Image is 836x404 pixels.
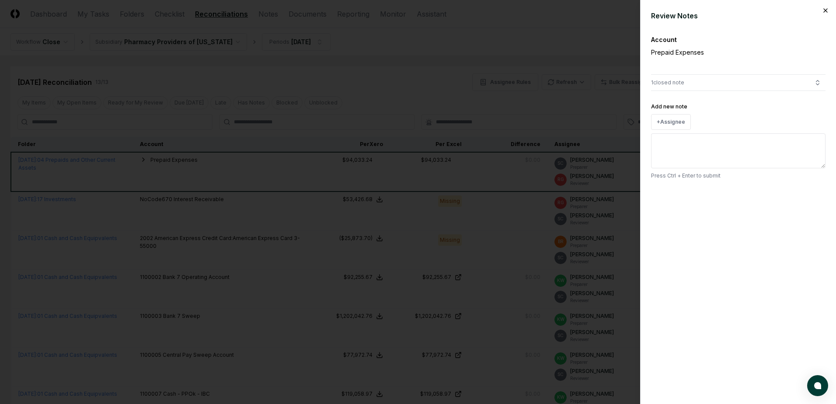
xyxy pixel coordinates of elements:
div: Account [651,35,826,44]
div: Review Notes [651,10,826,21]
span: 1 closed note [651,79,684,87]
p: Press Ctrl + Enter to submit [651,172,826,180]
label: Add new note [651,103,687,110]
button: +Assignee [651,114,691,130]
p: Prepaid Expenses [651,48,795,57]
